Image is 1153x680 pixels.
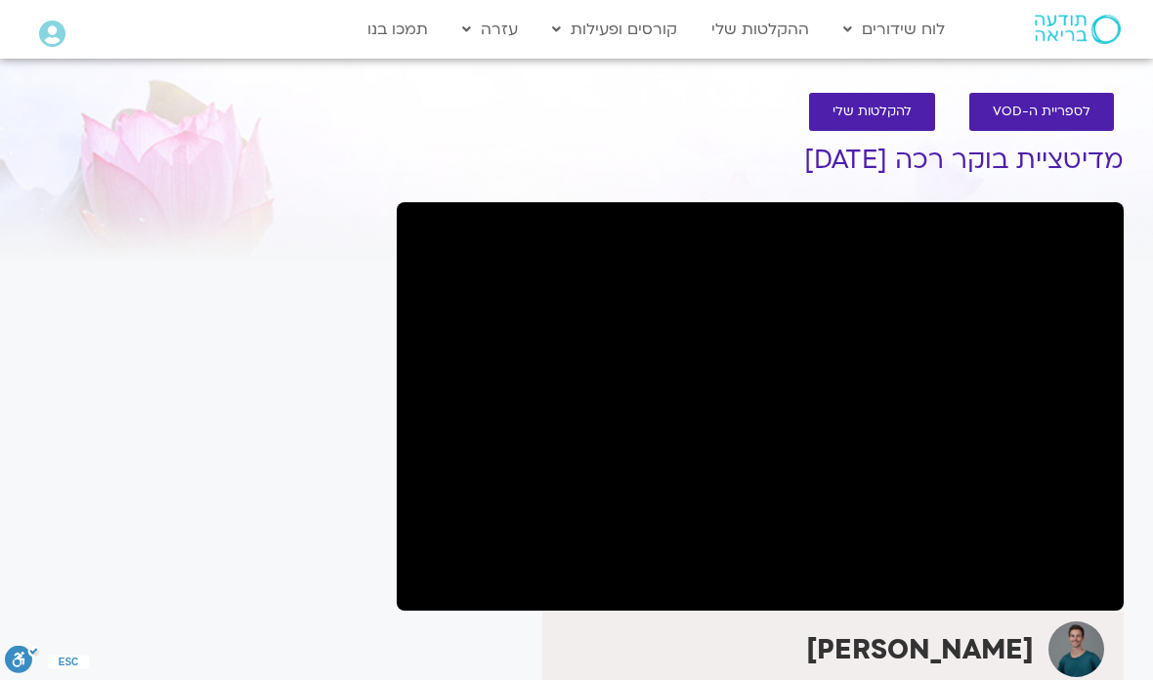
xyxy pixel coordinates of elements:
a: קורסים ופעילות [542,11,687,48]
a: עזרה [452,11,528,48]
a: ההקלטות שלי [702,11,819,48]
a: לספריית ה-VOD [969,93,1114,131]
img: אורי דאובר [1048,621,1104,677]
a: להקלטות שלי [809,93,935,131]
strong: [PERSON_NAME] [806,631,1034,668]
h1: מדיטציית בוקר רכה [DATE] [397,146,1124,175]
span: להקלטות שלי [833,105,912,119]
img: תודעה בריאה [1035,15,1121,44]
a: תמכו בנו [358,11,438,48]
span: לספריית ה-VOD [993,105,1090,119]
a: לוח שידורים [833,11,955,48]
